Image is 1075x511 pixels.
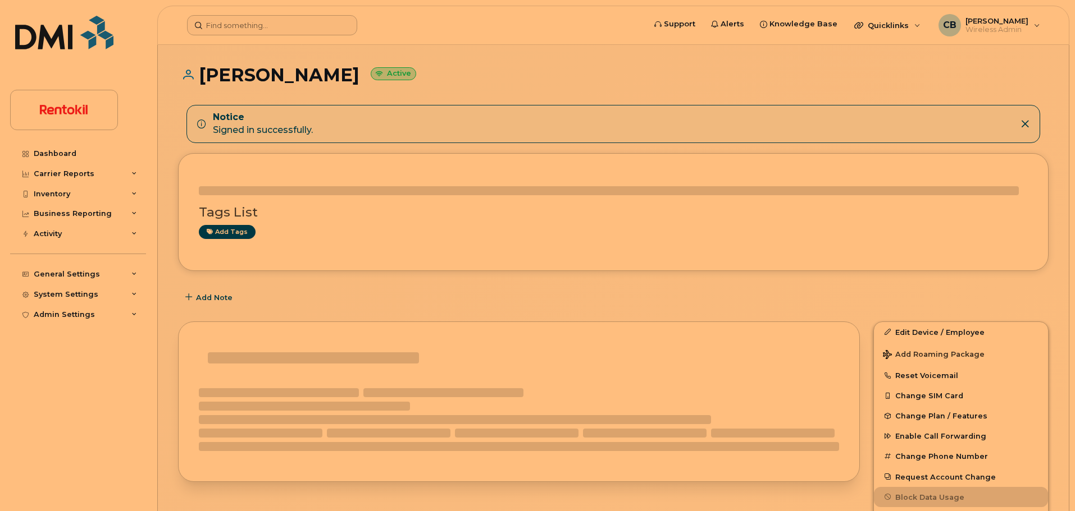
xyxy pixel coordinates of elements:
div: Signed in successfully. [213,111,313,137]
a: Edit Device / Employee [874,322,1048,342]
button: Enable Call Forwarding [874,426,1048,446]
button: Block Data Usage [874,487,1048,507]
button: Add Note [178,288,242,308]
button: Change Phone Number [874,446,1048,466]
span: Add Roaming Package [883,350,985,361]
button: Reset Voicemail [874,365,1048,385]
a: Add tags [199,225,256,239]
span: Change Plan / Features [895,412,987,420]
button: Request Account Change [874,467,1048,487]
button: Change SIM Card [874,385,1048,406]
h1: [PERSON_NAME] [178,65,1049,85]
button: Add Roaming Package [874,342,1048,365]
span: Enable Call Forwarding [895,432,986,440]
span: Add Note [196,292,233,303]
h3: Tags List [199,205,1028,219]
strong: Notice [213,111,313,124]
small: Active [371,67,416,80]
button: Change Plan / Features [874,406,1048,426]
